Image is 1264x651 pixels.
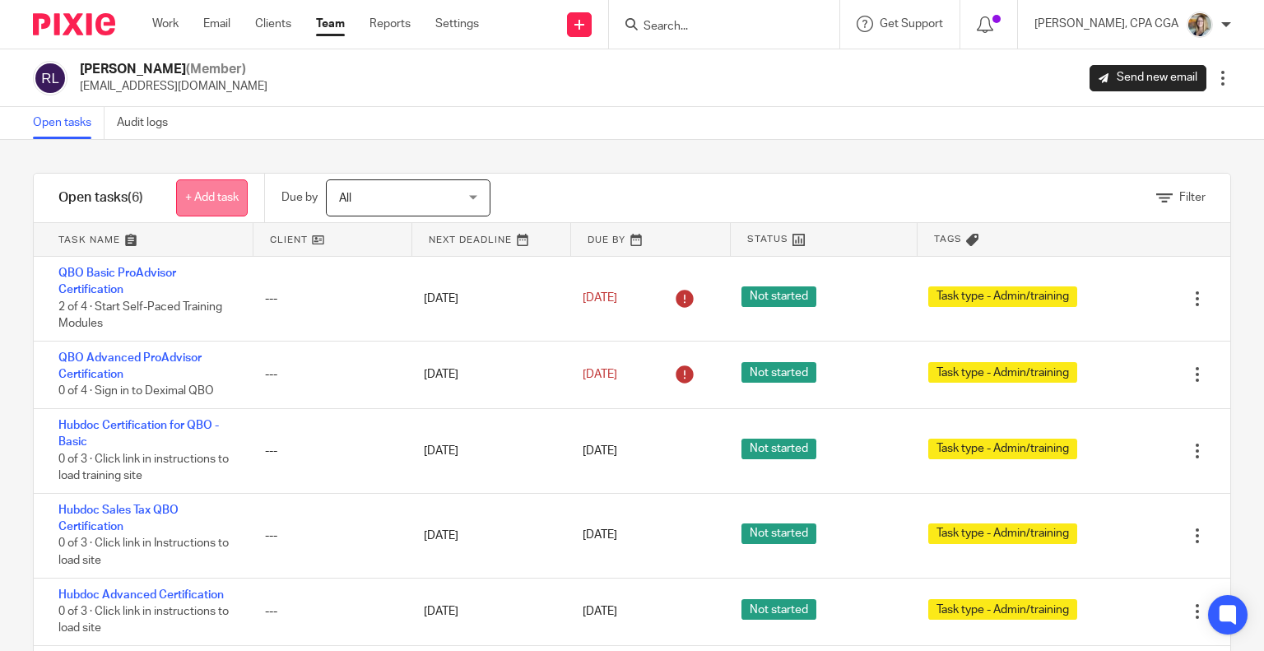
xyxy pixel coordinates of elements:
span: Not started [741,362,816,383]
span: Task type - Admin/training [928,523,1077,544]
span: Tags [934,232,962,246]
a: Clients [255,16,291,32]
a: Hubdoc Certification for QBO - Basic [58,420,219,448]
img: Chrissy%20McGale%20Bio%20Pic%201.jpg [1187,12,1213,38]
a: Settings [435,16,479,32]
span: All [339,193,351,204]
a: Email [203,16,230,32]
span: 0 of 3 · Click link in instructions to load site [58,606,229,635]
span: Get Support [880,18,943,30]
div: --- [249,282,407,315]
div: [DATE] [407,595,566,628]
div: [DATE] [407,282,566,315]
span: Status [747,232,788,246]
span: [DATE] [583,293,617,305]
a: Work [152,16,179,32]
span: (Member) [186,63,246,76]
h2: [PERSON_NAME] [80,61,267,78]
p: [EMAIL_ADDRESS][DOMAIN_NAME] [80,78,267,95]
span: Task type - Admin/training [928,439,1077,459]
span: Task type - Admin/training [928,286,1077,307]
a: Open tasks [33,107,105,139]
p: [PERSON_NAME], CPA CGA [1034,16,1178,32]
img: svg%3E [33,61,67,95]
img: Pixie [33,13,115,35]
span: 0 of 3 · Click link in instructions to load training site [58,453,229,482]
div: --- [249,595,407,628]
a: Hubdoc Advanced Certification [58,589,224,601]
div: [DATE] [407,519,566,552]
a: + Add task [176,179,248,216]
a: Send new email [1090,65,1206,91]
span: (6) [128,191,143,204]
h1: Open tasks [58,189,143,207]
a: Reports [369,16,411,32]
span: [DATE] [583,606,617,617]
span: 0 of 3 · Click link in Instructions to load site [58,538,229,567]
a: Team [316,16,345,32]
span: Not started [741,599,816,620]
span: [DATE] [583,369,617,380]
span: Not started [741,439,816,459]
span: Filter [1179,192,1206,203]
a: QBO Basic ProAdvisor Certification [58,267,176,295]
span: [DATE] [583,530,617,542]
a: Hubdoc Sales Tax QBO Certification [58,505,179,532]
div: --- [249,519,407,552]
div: --- [249,358,407,391]
span: Not started [741,523,816,544]
span: 2 of 4 · Start Self-Paced Training Modules [58,301,222,330]
span: Not started [741,286,816,307]
p: Due by [281,189,318,206]
span: [DATE] [583,445,617,457]
div: [DATE] [407,358,566,391]
span: Task type - Admin/training [928,362,1077,383]
a: QBO Advanced ProAdvisor Certification [58,352,202,380]
div: --- [249,435,407,467]
div: [DATE] [407,435,566,467]
span: Task type - Admin/training [928,599,1077,620]
span: 0 of 4 · Sign in to Deximal QBO [58,386,214,398]
a: Audit logs [117,107,180,139]
input: Search [642,20,790,35]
